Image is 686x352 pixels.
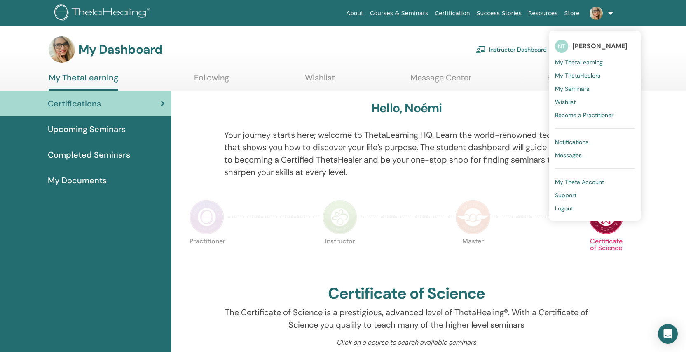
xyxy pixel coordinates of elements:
a: Following [194,73,229,89]
div: Open Intercom Messenger [658,324,678,344]
a: My ThetaLearning [49,73,118,91]
span: Support [555,191,576,199]
span: My ThetaLearning [555,59,603,66]
span: My ThetaHealers [555,72,600,79]
img: chalkboard-teacher.svg [476,46,486,53]
span: Logout [555,205,573,212]
span: Upcoming Seminars [48,123,126,135]
span: My Theta Account [555,178,604,186]
a: My Seminars [555,82,635,95]
span: My Seminars [555,85,589,92]
a: My Theta Account [555,175,635,189]
a: Store [561,6,583,21]
a: Wishlist [305,73,335,89]
span: Become a Practitioner [555,111,613,119]
a: Courses & Seminars [367,6,432,21]
span: [PERSON_NAME] [572,42,627,50]
a: About [343,6,366,21]
p: Instructor [323,238,357,273]
span: Notifications [555,138,588,146]
img: Instructor [323,200,357,234]
span: Certifications [48,97,101,110]
span: Completed Seminars [48,149,130,161]
a: Instructor Dashboard [476,40,547,59]
a: Resources [525,6,561,21]
p: The Certificate of Science is a prestigious, advanced level of ThetaHealing®. With a Certificate ... [224,306,589,331]
a: Messages [555,149,635,162]
a: Logout [555,202,635,215]
a: Support [555,189,635,202]
h3: Hello, Noémi [371,101,442,116]
a: My ThetaHealers [555,69,635,82]
p: Practitioner [190,238,224,273]
p: Master [456,238,490,273]
p: Certificate of Science [589,238,623,273]
a: Help & Resources [547,73,613,89]
a: Become a Practitioner [555,109,635,122]
img: Practitioner [190,200,224,234]
img: default.jpg [49,36,75,63]
img: Master [456,200,490,234]
img: logo.png [54,4,153,23]
h2: Certificate of Science [328,284,485,303]
a: Certification [431,6,473,21]
span: NT [555,40,568,53]
span: My Documents [48,174,107,187]
img: default.jpg [590,7,603,20]
a: Success Stories [473,6,525,21]
a: Wishlist [555,95,635,109]
h3: My Dashboard [78,42,162,57]
a: Notifications [555,135,635,149]
a: My ThetaLearning [555,56,635,69]
a: Message Center [410,73,471,89]
span: Messages [555,151,582,159]
a: NT[PERSON_NAME] [555,37,635,56]
p: Your journey starts here; welcome to ThetaLearning HQ. Learn the world-renowned technique that sh... [224,129,589,178]
span: Wishlist [555,98,576,106]
p: Click on a course to search available seminars [224,338,589,347]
